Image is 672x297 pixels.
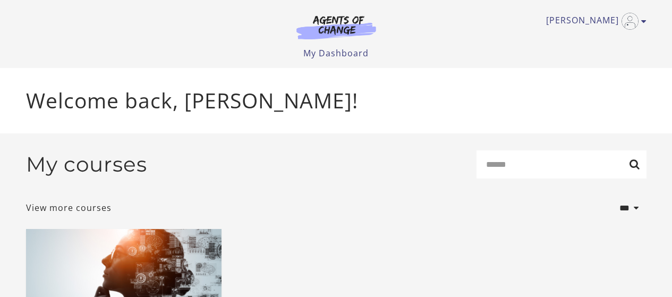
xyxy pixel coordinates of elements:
a: My Dashboard [303,47,369,59]
a: Toggle menu [546,13,641,30]
p: Welcome back, [PERSON_NAME]! [26,85,647,116]
h2: My courses [26,152,147,177]
img: Agents of Change Logo [285,15,387,39]
a: View more courses [26,201,112,214]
